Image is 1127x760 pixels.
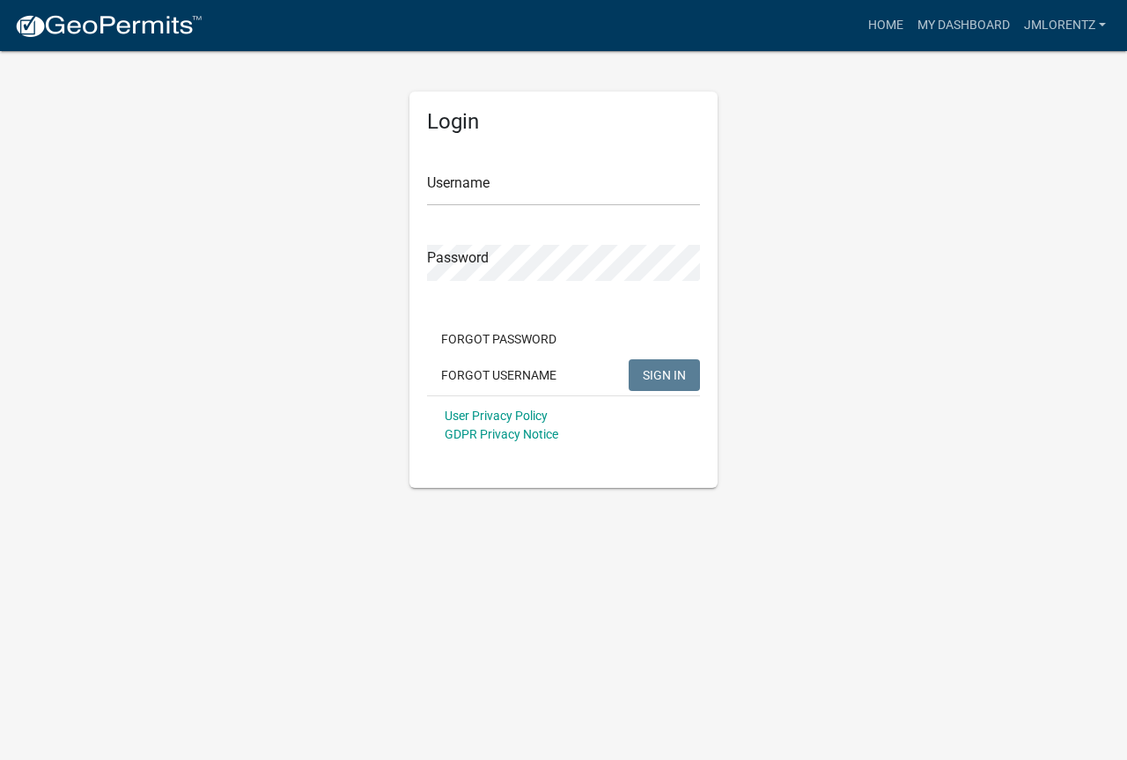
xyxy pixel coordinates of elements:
[643,367,686,381] span: SIGN IN
[427,323,571,355] button: Forgot Password
[861,9,910,42] a: Home
[427,359,571,391] button: Forgot Username
[445,427,558,441] a: GDPR Privacy Notice
[1017,9,1113,42] a: JMLorentz
[427,109,700,135] h5: Login
[910,9,1017,42] a: My Dashboard
[445,409,548,423] a: User Privacy Policy
[629,359,700,391] button: SIGN IN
